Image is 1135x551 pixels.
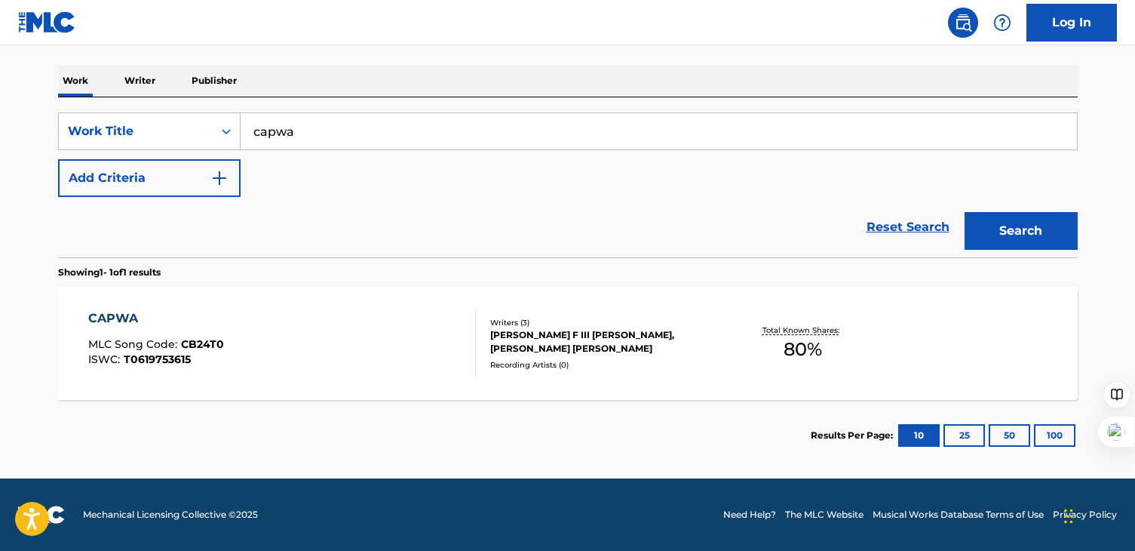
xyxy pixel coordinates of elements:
p: Publisher [187,65,241,97]
span: CB24T0 [181,337,224,351]
img: help [993,14,1011,32]
span: Mechanical Licensing Collective © 2025 [83,508,258,522]
a: Need Help? [723,508,776,522]
a: Musical Works Database Terms of Use [873,508,1044,522]
button: 100 [1034,424,1075,447]
a: The MLC Website [785,508,864,522]
img: MLC Logo [18,11,76,33]
form: Search Form [58,112,1078,257]
button: 25 [943,424,985,447]
a: Log In [1026,4,1117,42]
iframe: Chat Widget [1060,479,1135,551]
p: Work [58,65,93,97]
p: Results Per Page: [811,429,897,442]
button: Add Criteria [58,159,241,197]
button: 10 [898,424,940,447]
p: Total Known Shares: [762,325,843,336]
img: search [954,14,972,32]
div: CAPWA [88,309,224,328]
div: Work Title [68,122,204,140]
div: Recording Artists ( 0 ) [490,359,718,371]
span: 80 % [784,336,822,363]
button: 50 [989,424,1030,447]
div: Help [987,8,1017,38]
a: Public Search [948,8,978,38]
div: [PERSON_NAME] F III [PERSON_NAME], [PERSON_NAME] [PERSON_NAME] [490,328,718,356]
a: Reset Search [859,211,957,244]
a: Privacy Policy [1053,508,1117,522]
button: Search [965,212,1078,250]
div: Writers ( 3 ) [490,317,718,328]
span: ISWC : [88,352,124,366]
a: CAPWAMLC Song Code:CB24T0ISWC:T0619753615Writers (3)[PERSON_NAME] F III [PERSON_NAME], [PERSON_NA... [58,287,1078,400]
div: Drag [1064,494,1073,539]
img: logo [18,506,65,524]
span: MLC Song Code : [88,337,181,351]
p: Showing 1 - 1 of 1 results [58,266,161,279]
img: 9d2ae6d4665cec9f34b9.svg [210,169,229,187]
p: Writer [120,65,160,97]
span: T0619753615 [124,352,191,366]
